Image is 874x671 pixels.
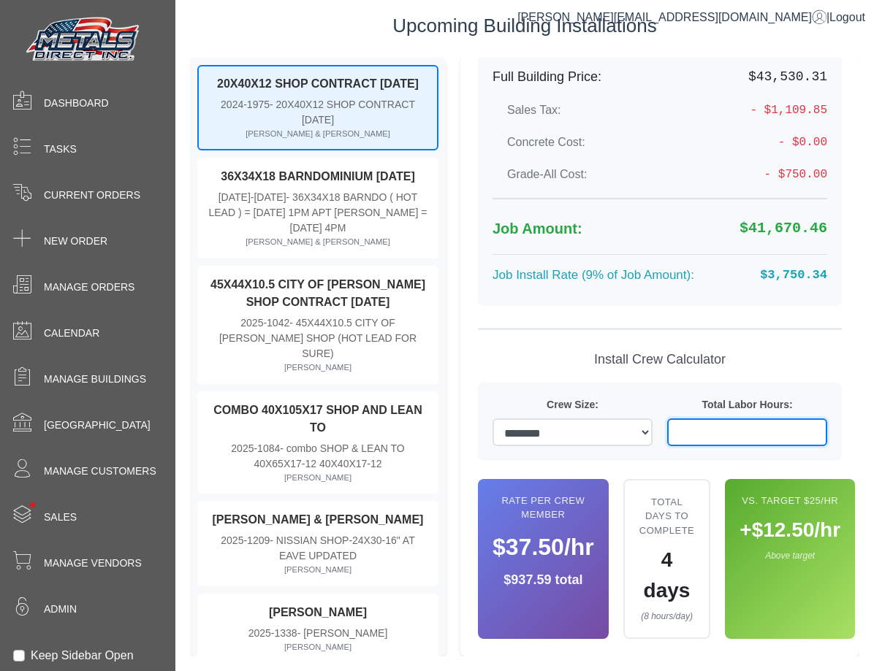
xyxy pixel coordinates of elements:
a: [PERSON_NAME][EMAIL_ADDRESS][DOMAIN_NAME] [517,11,826,23]
span: $3,750.34 [740,266,827,285]
span: - $0.00 [740,134,827,151]
span: Sales [44,510,77,525]
span: Manage Buildings [44,372,146,387]
label: Full Building Price: [493,67,601,87]
span: Admin [44,602,77,617]
div: Above target [740,549,840,562]
span: [GEOGRAPHIC_DATA] [44,418,151,433]
span: Current Orders [44,188,140,203]
div: 4 days [639,545,695,606]
strong: 36X34X18 BARNDOMINIUM [DATE] [221,170,415,183]
span: Manage Vendors [44,556,142,571]
div: 2025-1338 [208,626,428,641]
div: [PERSON_NAME] [208,564,428,576]
span: - 36X34X18 BARNDO ( HOT LEAD ) = [DATE] 1PM APT [PERSON_NAME] = [DATE] 4PM [208,191,427,234]
div: $37.50/hr [493,529,594,564]
label: Grade-All Cost: [507,166,587,183]
span: - $750.00 [740,166,827,183]
strong: 20X40X12 SHOP CONTRACT [DATE] [217,77,419,90]
span: Manage Orders [44,280,134,295]
label: Total Labor Hours: [667,397,827,413]
span: Calendar [44,326,99,341]
div: [PERSON_NAME] [208,641,428,653]
strong: [PERSON_NAME] [269,606,367,618]
div: 2025-1084 [208,441,428,472]
span: - combo SHOP & LEAN TO 40X65X17-12 40X40X17-12 [254,442,404,469]
label: Crew Size: [493,397,653,413]
h5: Install Crew Calculator [478,352,842,368]
div: 2025-1209 [208,533,428,564]
div: 2025-1042 [208,315,428,361]
div: [DATE]-[DATE] [208,190,428,236]
span: Logout [829,11,865,23]
strong: 45X44X10.5 CITY OF [PERSON_NAME] SHOP CONTRACT [DATE] [210,278,425,308]
div: [PERSON_NAME] [208,472,428,484]
h3: Upcoming Building Installations [190,15,859,37]
span: - 45X44X10.5 CITY OF [PERSON_NAME] SHOP (HOT LEAD FOR SURE) [219,317,417,359]
label: Keep Sidebar Open [31,647,134,664]
span: Tasks [44,142,77,157]
img: Metals Direct Inc Logo [22,13,146,67]
span: Dashboard [44,96,109,111]
span: - [PERSON_NAME] [297,627,388,639]
div: | [517,9,865,26]
span: • [14,481,51,529]
label: Job Install Rate (9% of Job Amount): [493,266,694,285]
div: $937.59 total [493,570,594,590]
div: (8 hours/day) [639,610,695,623]
span: $43,530.31 [740,67,827,87]
span: Manage Customers [44,464,156,479]
strong: $41,670.46 [740,220,827,237]
div: [PERSON_NAME] & [PERSON_NAME] [208,236,428,248]
label: Sales Tax: [507,101,561,119]
span: - $1,109.85 [740,101,827,119]
div: vs. Target $25/hr [740,494,840,508]
div: [PERSON_NAME] & [PERSON_NAME] [208,128,428,140]
strong: [PERSON_NAME] & [PERSON_NAME] [213,513,424,526]
div: Rate per Crew Member [493,494,594,522]
div: +$12.50/hr [740,515,840,545]
strong: COMBO 40X105X17 SHOP AND LEAN TO [213,404,422,434]
span: New Order [44,234,107,249]
div: [PERSON_NAME] [208,361,428,374]
strong: Job Amount: [493,221,582,237]
span: - 20X40X12 SHOP CONTRACT [DATE] [270,99,415,126]
span: - NISSIAN SHOP-24X30-16" AT EAVE UPDATED [270,534,414,561]
label: Concrete Cost: [507,134,585,151]
div: Total Days to Complete [639,495,695,538]
div: 2024-1975 [208,97,428,128]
